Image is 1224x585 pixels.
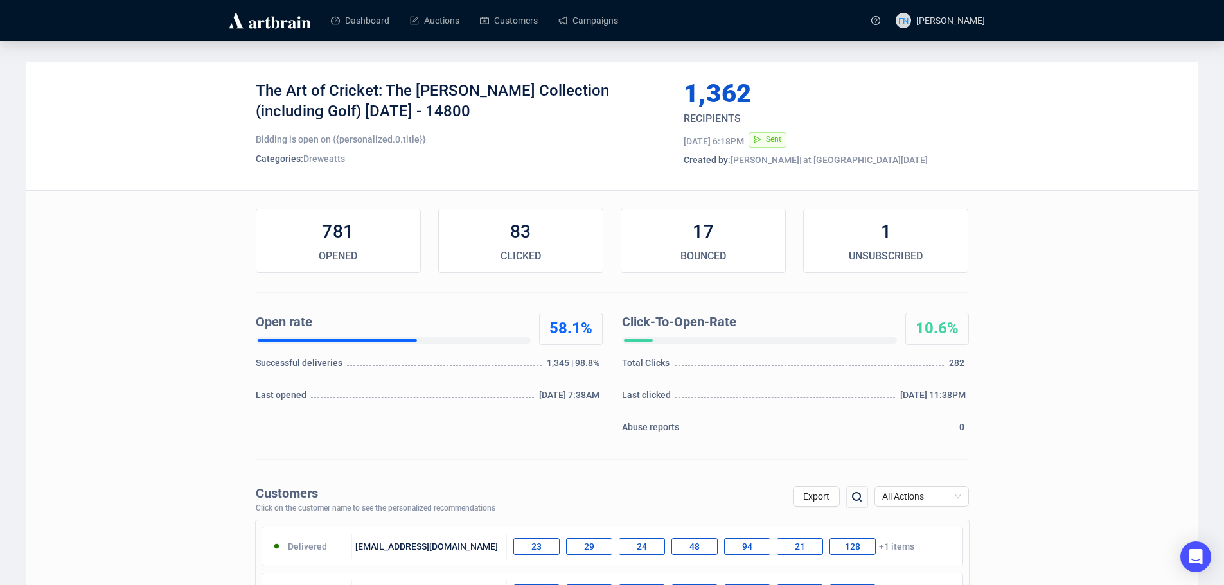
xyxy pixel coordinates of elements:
span: Sent [766,135,781,144]
div: BOUNCED [621,249,785,264]
span: FN [898,13,909,27]
div: 24 [619,538,665,555]
div: 23 [513,538,560,555]
div: [DATE] 7:38AM [539,389,603,408]
div: Total Clicks [622,356,673,376]
div: 48 [671,538,718,555]
div: Click-To-Open-Rate [622,313,892,332]
div: Last opened [256,389,310,408]
div: UNSUBSCRIBED [804,249,968,264]
span: Categories: [256,153,303,164]
div: RECIPIENTS [684,111,920,127]
div: Customers [256,486,495,501]
div: 1 [804,219,968,245]
div: 1,345 | 98.8% [547,356,602,376]
span: send [754,135,761,143]
div: 83 [439,219,603,245]
span: All Actions [882,487,961,506]
div: Open rate [256,313,526,332]
div: Successful deliveries [256,356,345,376]
a: Dashboard [331,4,389,37]
div: OPENED [256,249,420,264]
div: CLICKED [439,249,603,264]
span: Export [803,491,829,502]
div: Last clicked [622,389,674,408]
div: Open Intercom Messenger [1180,541,1211,572]
div: 781 [256,219,420,245]
div: 29 [566,538,612,555]
div: Click on the customer name to see the personalized recommendations [256,504,495,513]
div: The Art of Cricket: The [PERSON_NAME] Collection (including Golf) [DATE] - 14800 [256,81,664,119]
button: Export [793,486,840,507]
div: Dreweatts [256,152,664,165]
div: 0 [959,421,968,440]
div: 1,362 [684,81,909,107]
div: [EMAIL_ADDRESS][DOMAIN_NAME] [352,534,507,559]
div: 17 [621,219,785,245]
img: logo [227,10,313,31]
a: Auctions [410,4,459,37]
div: 10.6% [906,319,968,339]
div: Delivered [262,534,353,559]
span: [PERSON_NAME] [916,15,985,26]
span: question-circle [871,16,880,25]
img: search.png [849,489,865,505]
div: 128 [829,538,876,555]
div: 282 [949,356,968,376]
div: 21 [777,538,823,555]
div: Bidding is open on {{personalized.0.title}} [256,133,664,146]
div: +1 items [507,534,962,559]
span: Created by: [684,155,731,165]
a: Campaigns [558,4,618,37]
div: [DATE] 11:38PM [900,389,969,408]
a: Customers [480,4,538,37]
div: [PERSON_NAME] | at [GEOGRAPHIC_DATA][DATE] [684,153,969,166]
div: 94 [724,538,770,555]
div: 58.1% [540,319,602,339]
div: [DATE] 6:18PM [684,135,744,148]
div: Abuse reports [622,421,683,440]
